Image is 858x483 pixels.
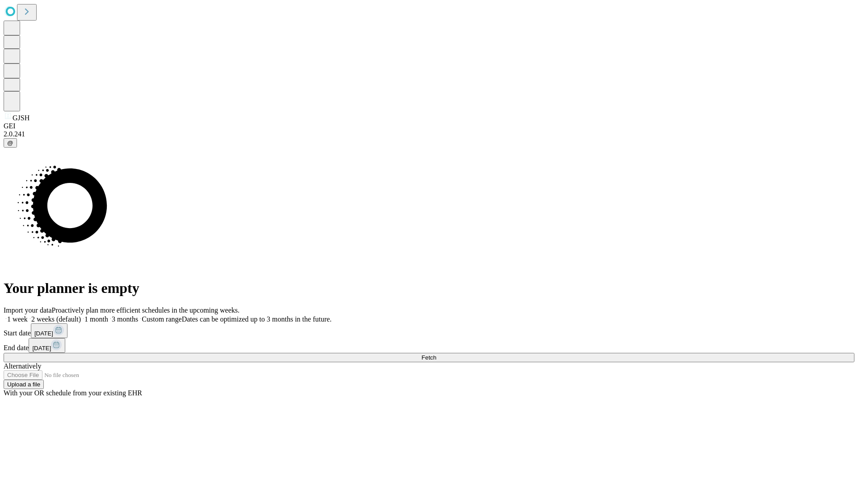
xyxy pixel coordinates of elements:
button: [DATE] [29,338,65,353]
span: Fetch [421,354,436,361]
span: 2 weeks (default) [31,315,81,323]
div: 2.0.241 [4,130,854,138]
span: @ [7,140,13,146]
button: Fetch [4,353,854,362]
button: @ [4,138,17,148]
span: [DATE] [32,345,51,352]
span: 1 week [7,315,28,323]
h1: Your planner is empty [4,280,854,297]
span: 3 months [112,315,138,323]
span: GJSH [13,114,29,122]
div: GEI [4,122,854,130]
span: Proactively plan more efficient schedules in the upcoming weeks. [52,306,240,314]
span: Alternatively [4,362,41,370]
span: Import your data [4,306,52,314]
div: Start date [4,323,854,338]
button: [DATE] [31,323,67,338]
div: End date [4,338,854,353]
span: 1 month [84,315,108,323]
span: With your OR schedule from your existing EHR [4,389,142,397]
button: Upload a file [4,380,44,389]
span: Dates can be optimized up to 3 months in the future. [182,315,332,323]
span: Custom range [142,315,181,323]
span: [DATE] [34,330,53,337]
